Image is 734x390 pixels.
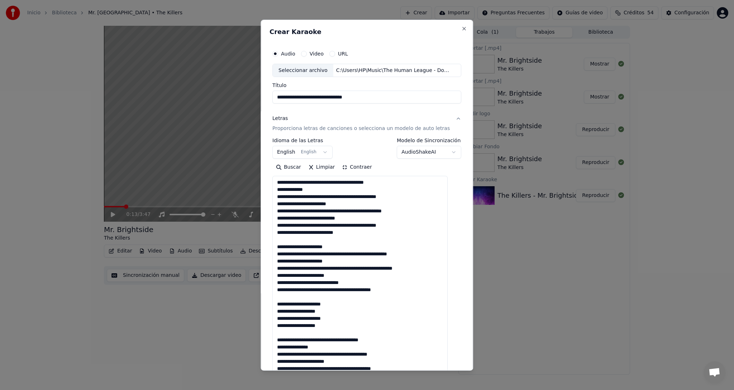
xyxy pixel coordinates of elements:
p: Proporciona letras de canciones o selecciona un modelo de auto letras [272,125,450,132]
button: Limpiar [305,162,338,173]
label: Título [272,83,461,88]
div: C:\Users\HP\Music\The Human League - Don't You Want Me (Official Music Video).mp3 [333,67,455,74]
button: LetrasProporciona letras de canciones o selecciona un modelo de auto letras [272,109,461,138]
button: Contraer [339,162,376,173]
label: Video [310,51,324,56]
div: Letras [272,115,288,122]
label: Audio [281,51,295,56]
div: Seleccionar archivo [273,64,333,77]
label: Modelo de Sincronización [397,138,462,143]
button: Buscar [272,162,305,173]
label: Idioma de las Letras [272,138,333,143]
label: URL [338,51,348,56]
h2: Crear Karaoke [270,28,464,35]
